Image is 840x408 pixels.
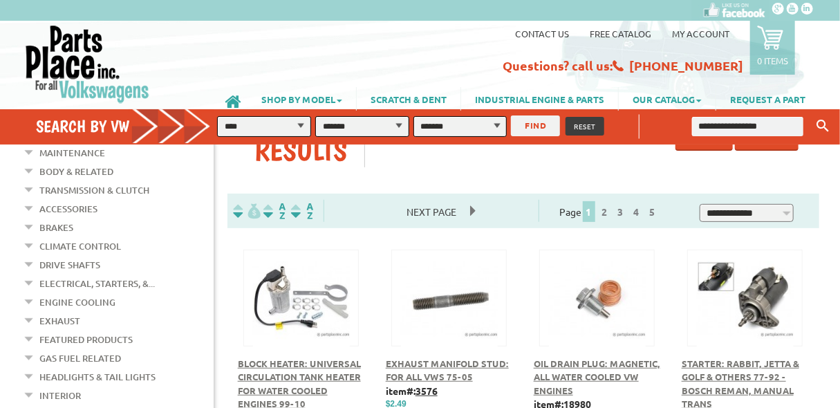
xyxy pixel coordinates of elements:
[39,219,73,237] a: Brakes
[619,87,716,111] a: OUR CATALOG
[39,387,81,405] a: Interior
[574,121,596,131] span: RESET
[39,144,105,162] a: Maintenance
[534,358,660,396] a: Oil Drain Plug: Magnetic, All Water Cooled VW Engines
[39,256,100,274] a: Drive Shafts
[24,24,151,104] img: Parts Place Inc!
[248,87,356,111] a: SHOP BY MODEL
[36,116,220,136] h4: Search by VW
[750,21,795,75] a: 0 items
[386,384,438,397] b: item#:
[39,200,97,218] a: Accessories
[461,87,618,111] a: INDUSTRIAL ENGINE & PARTS
[39,349,121,367] a: Gas Fuel Related
[39,368,156,386] a: Headlights & Tail Lights
[393,205,470,218] a: Next Page
[646,205,659,218] a: 5
[716,87,819,111] a: REQUEST A PART
[590,28,651,39] a: Free Catalog
[39,181,149,199] a: Transmission & Clutch
[515,28,569,39] a: Contact us
[39,293,115,311] a: Engine Cooling
[39,312,80,330] a: Exhaust
[812,115,833,138] button: Keyword Search
[511,115,560,136] button: FIND
[615,205,627,218] a: 3
[357,87,460,111] a: SCRATCH & DENT
[39,331,133,349] a: Featured Products
[39,163,113,180] a: Body & Related
[416,384,438,397] u: 3576
[672,28,729,39] a: My Account
[583,201,595,222] span: 1
[288,203,316,219] img: Sort by Sales Rank
[393,201,470,222] span: Next Page
[566,117,604,136] button: RESET
[39,275,155,293] a: Electrical, Starters, &...
[631,205,643,218] a: 4
[599,205,611,218] a: 2
[261,203,288,219] img: Sort by Headline
[39,237,121,255] a: Climate Control
[757,55,788,66] p: 0 items
[386,358,509,383] a: Exhaust Manifold Stud: For All VWs 75-05
[233,203,261,219] img: filterpricelow.svg
[539,200,680,222] div: Page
